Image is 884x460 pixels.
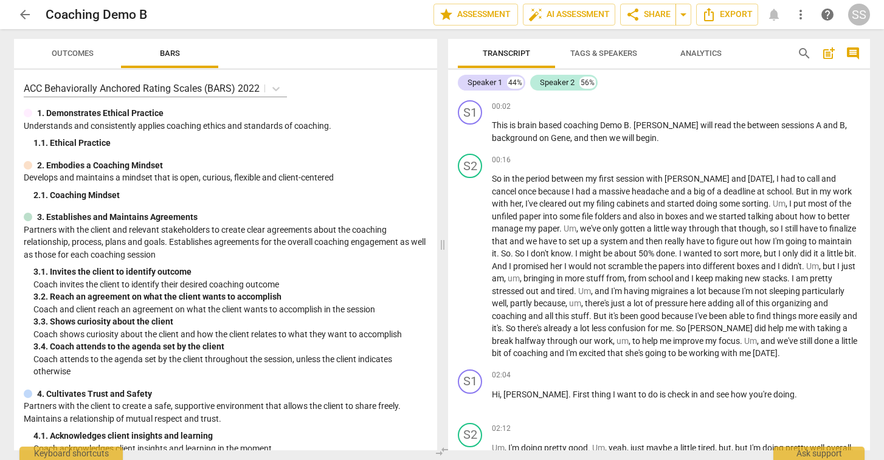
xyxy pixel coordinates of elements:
[781,120,816,130] span: sessions
[651,199,667,208] span: and
[827,249,844,258] span: little
[689,224,721,233] span: through
[696,199,719,208] span: doing
[509,261,513,271] span: I
[576,224,580,233] span: ,
[492,236,509,246] span: that
[802,261,806,271] span: .
[575,249,579,258] span: I
[665,211,689,221] span: boxes
[768,199,773,208] span: .
[599,187,632,196] span: massive
[811,187,820,196] span: in
[781,174,797,184] span: had
[628,273,648,283] span: from
[840,120,845,130] span: B
[160,49,180,58] span: Bars
[526,174,551,184] span: period
[846,46,860,61] span: comment
[538,187,571,196] span: because
[761,261,778,271] span: and
[689,211,706,221] span: and
[839,199,851,208] span: the
[739,224,766,233] span: though
[665,174,731,184] span: [PERSON_NAME]
[570,133,574,143] span: ,
[492,155,511,165] span: 00:16
[568,199,583,208] span: out
[665,236,686,246] span: really
[614,249,638,258] span: about
[755,286,769,296] span: not
[632,187,671,196] span: headache
[576,187,592,196] span: had
[603,249,614,258] span: be
[37,107,164,120] p: 1. Demonstrates Ethical Practice
[823,120,840,130] span: and
[829,199,839,208] span: of
[679,249,683,258] span: I
[37,159,163,172] p: 2. Embodies a Coaching Mindset
[671,187,687,196] span: and
[433,4,518,26] button: Assessment
[854,249,857,258] span: .
[773,199,786,208] span: Filler word
[582,236,593,246] span: up
[559,224,564,233] span: .
[656,249,675,258] span: done
[820,224,829,233] span: to
[33,137,427,149] div: 1. 1. Ethical Practice
[550,261,564,271] span: her
[629,120,634,130] span: .
[509,236,526,246] span: and
[778,261,782,271] span: I
[817,4,838,26] a: Help
[797,46,812,61] span: search
[644,261,658,271] span: the
[579,77,596,89] div: 56%
[657,133,659,143] span: .
[845,120,847,130] span: ,
[706,236,716,246] span: to
[518,187,538,196] span: once
[795,44,814,63] button: Search
[623,211,639,221] span: and
[540,286,557,296] span: and
[526,236,539,246] span: we
[497,249,501,258] span: .
[616,174,646,184] span: session
[787,273,792,283] span: .
[439,7,454,22] span: star
[818,236,852,246] span: maintain
[690,286,697,296] span: a
[638,249,648,258] span: 50
[622,133,636,143] span: will
[829,224,856,233] span: finalize
[675,249,679,258] span: .
[760,249,764,258] span: ,
[809,236,818,246] span: to
[523,4,615,26] button: AI Assessment
[837,261,841,271] span: I
[700,120,714,130] span: will
[528,7,610,22] span: AI Assessment
[608,261,644,271] span: scramble
[565,273,586,283] span: more
[797,174,807,184] span: to
[696,273,715,283] span: keep
[590,133,609,143] span: then
[626,7,640,22] span: share
[823,261,837,271] span: but
[583,199,596,208] span: my
[603,224,620,233] span: only
[675,4,691,26] button: Sharing summary
[531,249,551,258] span: don't
[782,249,800,258] span: only
[574,286,578,296] span: .
[52,49,94,58] span: Outcomes
[510,199,522,208] span: her
[755,236,773,246] span: how
[748,174,773,184] span: [DATE]
[492,101,511,112] span: 00:02
[721,224,739,233] span: that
